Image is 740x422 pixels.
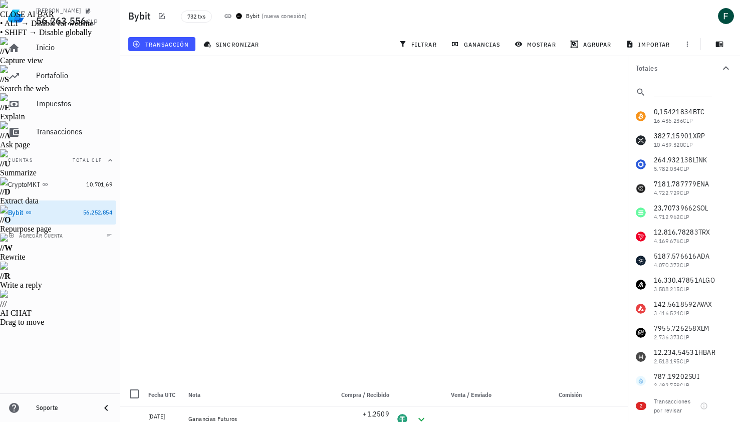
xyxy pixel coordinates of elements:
[148,391,175,398] span: Fecha UTC
[148,411,180,421] div: [DATE]
[640,402,642,410] span: 2
[559,391,582,398] span: Comisión
[341,391,389,398] span: Compra / Recibido
[329,383,393,407] div: Compra / Recibido
[654,397,696,415] div: Transacciones por revisar
[363,409,389,418] span: +1,2509
[144,383,184,407] div: Fecha UTC
[431,383,496,407] div: Venta / Enviado
[188,391,200,398] span: Nota
[36,404,92,412] div: Soporte
[451,391,491,398] span: Venta / Enviado
[514,383,586,407] div: Comisión
[184,383,329,407] div: Nota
